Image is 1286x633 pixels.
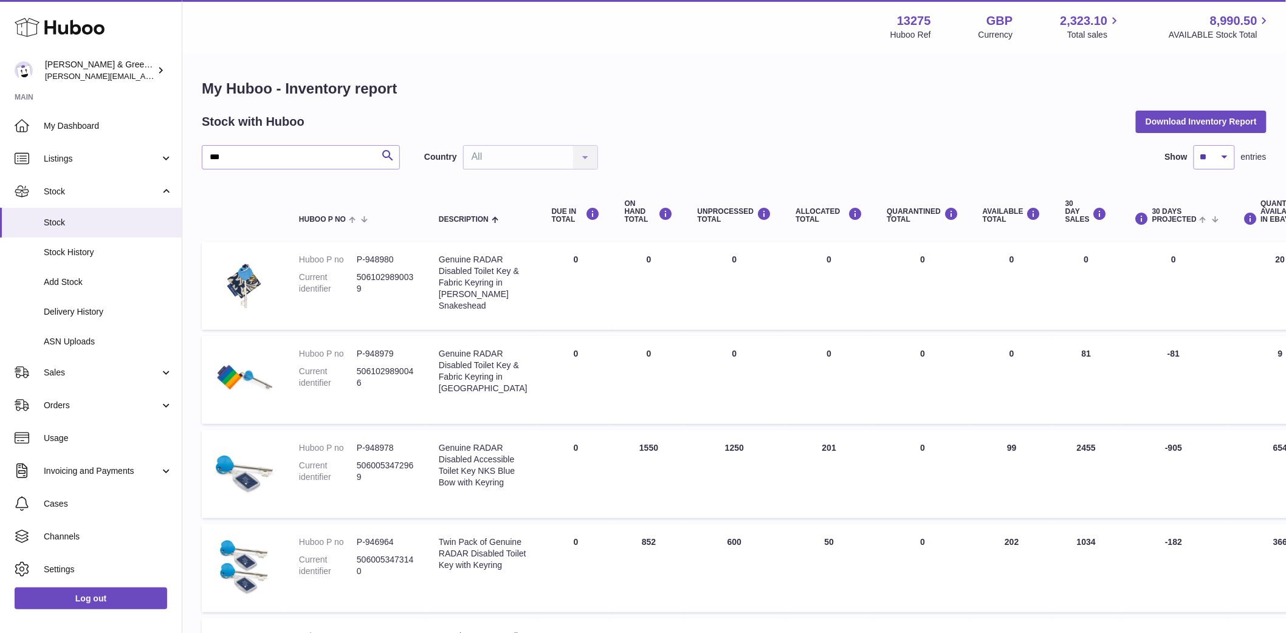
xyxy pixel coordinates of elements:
dt: Current identifier [299,460,357,483]
h1: My Huboo - Inventory report [202,79,1267,98]
label: Show [1165,151,1188,163]
span: Stock History [44,247,173,258]
td: 0 [971,242,1053,330]
td: 0 [540,524,613,612]
dd: 5061029890039 [357,272,414,295]
td: 0 [686,242,784,330]
td: 50 [783,524,875,612]
span: Stock [44,217,173,228]
img: product image [214,254,275,315]
img: product image [214,348,275,409]
dd: 5061029890046 [357,366,414,389]
dt: Current identifier [299,554,357,577]
span: ASN Uploads [44,336,173,347]
td: -81 [1119,336,1228,424]
td: 852 [613,524,686,612]
dt: Current identifier [299,366,357,389]
span: AVAILABLE Stock Total [1169,29,1271,41]
span: Usage [44,433,173,444]
div: Genuine RADAR Disabled Accessible Toilet Key NKS Blue Bow with Keyring [439,442,528,488]
td: 0 [540,336,613,424]
td: -905 [1119,430,1228,518]
span: Listings [44,153,160,165]
span: Settings [44,564,173,575]
div: ALLOCATED Total [796,207,862,224]
span: Orders [44,400,160,411]
div: UNPROCESSED Total [698,207,772,224]
span: My Dashboard [44,120,173,132]
dt: Current identifier [299,272,357,295]
div: AVAILABLE Total [983,207,1041,224]
h2: Stock with Huboo [202,114,304,130]
span: Delivery History [44,306,173,318]
dt: Huboo P no [299,254,357,265]
dd: P-948979 [357,348,414,360]
td: 0 [783,242,875,330]
span: 30 DAYS PROJECTED [1152,208,1197,224]
span: 0 [920,255,925,264]
dt: Huboo P no [299,536,357,548]
dd: 5060053472969 [357,460,414,483]
dd: P-946964 [357,536,414,548]
div: Huboo Ref [890,29,931,41]
div: Genuine RADAR Disabled Toilet Key & Fabric Keyring in [GEOGRAPHIC_DATA] [439,348,528,394]
td: 81 [1053,336,1119,424]
span: 0 [920,443,925,453]
td: 201 [783,430,875,518]
span: entries [1241,151,1267,163]
dd: 5060053473140 [357,554,414,577]
td: 202 [971,524,1053,612]
td: 600 [686,524,784,612]
span: Description [439,216,489,224]
strong: 13275 [897,13,931,29]
dd: P-948978 [357,442,414,454]
td: 0 [1119,242,1228,330]
div: QUARANTINED Total [887,207,958,224]
span: Stock [44,186,160,197]
img: ellen@bluebadgecompany.co.uk [15,61,33,80]
a: 8,990.50 AVAILABLE Stock Total [1169,13,1271,41]
td: 0 [971,336,1053,424]
div: 30 DAY SALES [1065,200,1107,224]
div: ON HAND Total [625,200,673,224]
td: 1034 [1053,524,1119,612]
td: 0 [540,430,613,518]
span: 8,990.50 [1210,13,1257,29]
dd: P-948980 [357,254,414,265]
span: Channels [44,531,173,542]
span: Add Stock [44,276,173,288]
div: Currency [978,29,1013,41]
img: product image [214,536,275,597]
a: Log out [15,587,167,609]
td: 1250 [686,430,784,518]
a: 2,323.10 Total sales [1061,13,1122,41]
td: 99 [971,430,1053,518]
strong: GBP [986,13,1013,29]
td: 0 [1053,242,1119,330]
span: Sales [44,367,160,378]
span: Huboo P no [299,216,346,224]
td: 0 [613,242,686,330]
td: 0 [613,336,686,424]
span: 0 [920,349,925,358]
span: 2,323.10 [1061,13,1108,29]
span: Total sales [1067,29,1121,41]
div: Genuine RADAR Disabled Toilet Key & Fabric Keyring in [PERSON_NAME] Snakeshead [439,254,528,311]
span: [PERSON_NAME][EMAIL_ADDRESS][DOMAIN_NAME] [45,71,244,81]
dt: Huboo P no [299,442,357,454]
span: 0 [920,537,925,547]
td: 2455 [1053,430,1119,518]
dt: Huboo P no [299,348,357,360]
img: product image [214,442,275,503]
div: Twin Pack of Genuine RADAR Disabled Toilet Key with Keyring [439,536,528,571]
button: Download Inventory Report [1136,111,1267,132]
span: Cases [44,498,173,510]
td: 1550 [613,430,686,518]
label: Country [424,151,457,163]
td: 0 [686,336,784,424]
span: Invoicing and Payments [44,465,160,477]
div: DUE IN TOTAL [552,207,600,224]
div: [PERSON_NAME] & Green Ltd [45,59,154,82]
td: 0 [783,336,875,424]
td: 0 [540,242,613,330]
